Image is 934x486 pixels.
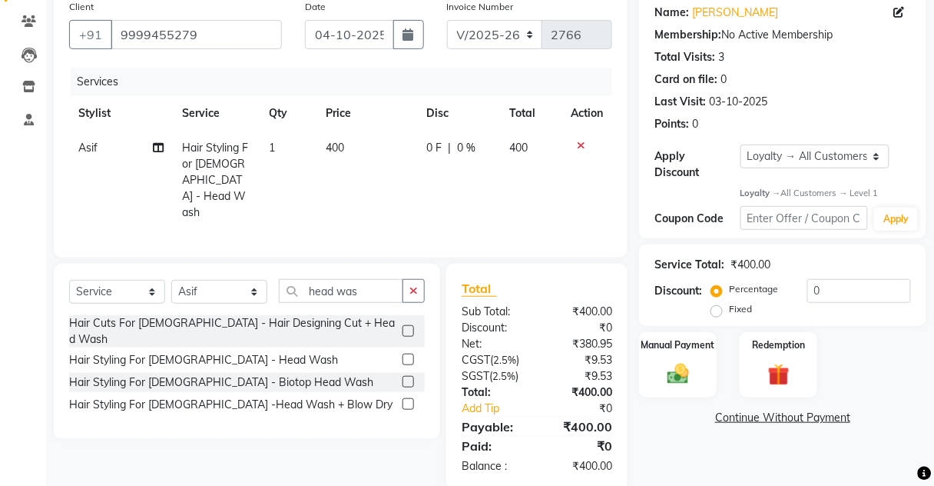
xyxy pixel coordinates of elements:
[69,20,112,49] button: +91
[69,397,392,413] div: Hair Styling For [DEMOGRAPHIC_DATA] -Head Wash + Blow Dry
[462,369,489,383] span: SGST
[417,96,500,131] th: Disc
[537,418,624,436] div: ₹400.00
[173,96,260,131] th: Service
[537,458,624,474] div: ₹400.00
[654,27,911,43] div: No Active Membership
[326,141,345,155] span: 400
[279,279,403,303] input: Search or Scan
[537,336,624,352] div: ₹380.95
[493,354,516,366] span: 2.5%
[729,302,752,316] label: Fixed
[654,5,689,21] div: Name:
[450,401,551,417] a: Add Tip
[537,352,624,368] div: ₹9.53
[654,116,689,132] div: Points:
[510,141,528,155] span: 400
[450,352,537,368] div: ( )
[740,206,869,230] input: Enter Offer / Coupon Code
[69,315,396,348] div: Hair Cuts For [DEMOGRAPHIC_DATA] - Hair Designing Cut + Head Wash
[269,141,275,155] span: 1
[874,208,918,231] button: Apply
[71,68,624,96] div: Services
[450,437,537,455] div: Paid:
[740,187,911,200] div: All Customers → Level 1
[692,5,778,21] a: [PERSON_NAME]
[654,283,702,299] div: Discount:
[450,304,537,320] div: Sub Total:
[78,141,98,155] span: Asif
[654,27,721,43] div: Membership:
[709,94,767,110] div: 03-10-2025
[450,320,537,336] div: Discount:
[551,401,624,417] div: ₹0
[654,148,740,181] div: Apply Discount
[450,418,537,436] div: Payable:
[661,361,696,386] img: _cash.svg
[501,96,562,131] th: Total
[69,96,173,131] th: Stylist
[729,282,778,296] label: Percentage
[740,188,781,198] strong: Loyalty →
[450,368,537,384] div: ( )
[492,370,515,382] span: 2.5%
[450,336,537,352] div: Net:
[537,384,624,401] div: ₹400.00
[720,72,727,88] div: 0
[450,458,537,474] div: Balance :
[692,116,698,132] div: 0
[537,368,624,384] div: ₹9.53
[718,49,724,65] div: 3
[537,320,624,336] div: ₹0
[642,410,923,426] a: Continue Without Payment
[260,96,317,131] th: Qty
[69,374,373,391] div: Hair Styling For [DEMOGRAPHIC_DATA] - Biotop Head Wash
[448,140,451,156] span: |
[537,437,624,455] div: ₹0
[69,352,338,368] div: Hair Styling For [DEMOGRAPHIC_DATA] - Head Wash
[752,338,805,352] label: Redemption
[654,94,706,110] div: Last Visit:
[182,141,248,219] span: Hair Styling For [DEMOGRAPHIC_DATA] - Head Wash
[654,49,715,65] div: Total Visits:
[654,72,717,88] div: Card on file:
[654,257,724,273] div: Service Total:
[537,304,624,320] div: ₹400.00
[761,361,797,388] img: _gift.svg
[654,211,740,227] div: Coupon Code
[730,257,770,273] div: ₹400.00
[641,338,715,352] label: Manual Payment
[450,384,537,401] div: Total:
[462,353,490,367] span: CGST
[111,20,282,49] input: Search by Name/Mobile/Email/Code
[561,96,612,131] th: Action
[457,140,475,156] span: 0 %
[462,281,497,297] span: Total
[317,96,418,131] th: Price
[426,140,442,156] span: 0 F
